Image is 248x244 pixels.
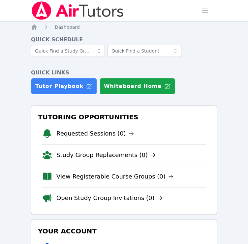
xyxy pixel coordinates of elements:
[100,78,175,95] button: Whiteboard Home
[31,69,217,77] h4: Quick Links
[31,1,124,20] img: Air Tutors
[108,45,181,57] input: Quick Find a Student
[56,150,156,160] a: Study Group Replacements (0)
[56,129,134,138] a: Requested Sessions (0)
[31,24,217,30] nav: Breadcrumb
[31,78,97,95] a: Tutor Playbook
[56,193,163,203] a: Open Study Group Invitations (0)
[56,172,173,181] a: View Registerable Course Groups (0)
[31,45,105,57] input: Quick Find a Study Group
[37,225,211,237] h3: Your Account
[31,36,217,44] h4: Quick Schedule
[37,111,211,123] h3: Tutoring Opportunities
[55,24,80,30] a: Dashboard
